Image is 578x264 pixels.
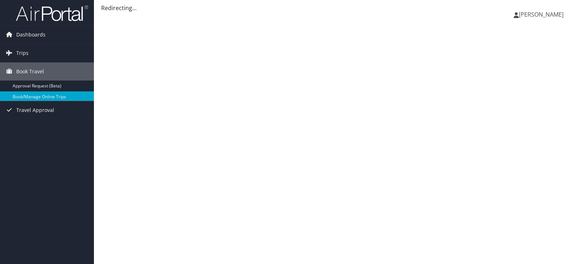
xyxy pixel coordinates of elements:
img: airportal-logo.png [16,5,88,22]
span: [PERSON_NAME] [519,10,564,18]
span: Dashboards [16,26,46,44]
span: Trips [16,44,29,62]
span: Book Travel [16,62,44,81]
a: [PERSON_NAME] [514,4,571,25]
div: Redirecting... [101,4,571,12]
span: Travel Approval [16,101,54,119]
